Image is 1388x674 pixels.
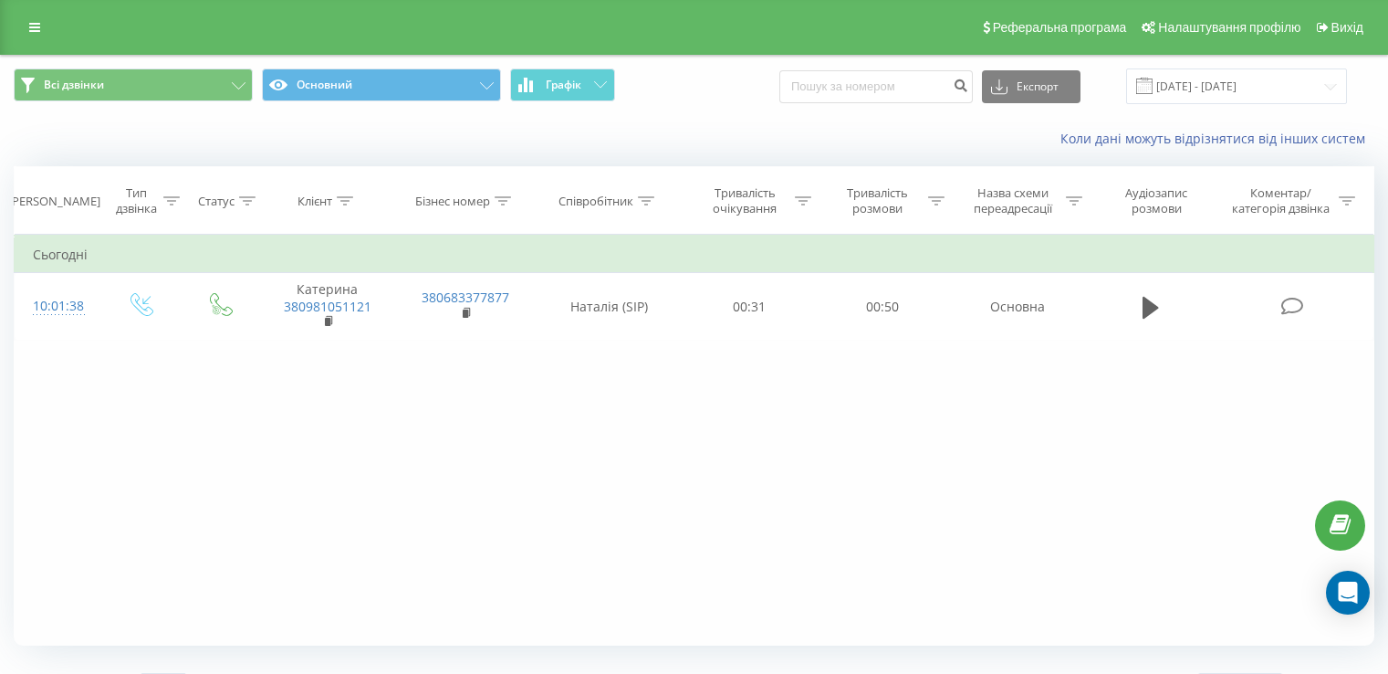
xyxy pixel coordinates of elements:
[546,79,581,91] span: Графік
[115,185,158,216] div: Тип дзвінка
[558,194,633,209] div: Співробітник
[1158,20,1300,35] span: Налаштування профілю
[262,68,501,101] button: Основний
[1060,130,1374,147] a: Коли дані можуть відрізнятися вiд інших систем
[982,70,1080,103] button: Експорт
[832,185,924,216] div: Тривалість розмови
[779,70,973,103] input: Пошук за номером
[1331,20,1363,35] span: Вихід
[700,185,791,216] div: Тривалість очікування
[44,78,104,92] span: Всі дзвінки
[535,273,684,341] td: Наталія (SIP)
[1227,185,1334,216] div: Коментар/категорія дзвінка
[948,273,1086,341] td: Основна
[8,194,100,209] div: [PERSON_NAME]
[198,194,235,209] div: Статус
[15,237,1374,273] td: Сьогодні
[965,185,1061,216] div: Назва схеми переадресації
[1326,571,1370,615] div: Open Intercom Messenger
[684,273,816,341] td: 00:31
[14,68,253,101] button: Всі дзвінки
[258,273,396,341] td: Катерина
[297,194,332,209] div: Клієнт
[816,273,948,341] td: 00:50
[284,298,371,315] a: 380981051121
[993,20,1127,35] span: Реферальна програма
[415,194,490,209] div: Бізнес номер
[510,68,615,101] button: Графік
[1103,185,1210,216] div: Аудіозапис розмови
[33,289,81,324] div: 10:01:38
[422,289,509,306] a: 380683377877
